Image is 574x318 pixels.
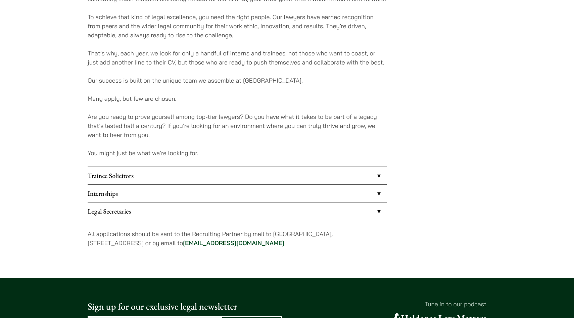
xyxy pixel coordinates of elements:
a: Legal Secretaries [88,202,387,220]
p: You might just be what we’re looking for. [88,148,387,157]
p: All applications should be sent to the Recruiting Partner by mail to [GEOGRAPHIC_DATA], [STREET_A... [88,229,387,247]
a: Internships [88,185,387,202]
p: That’s why, each year, we look for only a handful of interns and trainees, not those who want to ... [88,49,387,67]
p: To achieve that kind of legal excellence, you need the right people. Our lawyers have earned reco... [88,12,387,40]
p: Are you ready to prove yourself among top-tier lawyers? Do you have what it takes to be part of a... [88,112,387,139]
a: Trainee Solicitors [88,167,387,184]
p: Sign up for our exclusive legal newsletter [88,300,282,314]
p: Our success is built on the unique team we assemble at [GEOGRAPHIC_DATA]. [88,76,387,85]
p: Tune in to our podcast [292,300,486,309]
p: Many apply, but few are chosen. [88,94,387,103]
a: [EMAIL_ADDRESS][DOMAIN_NAME] [183,239,284,247]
